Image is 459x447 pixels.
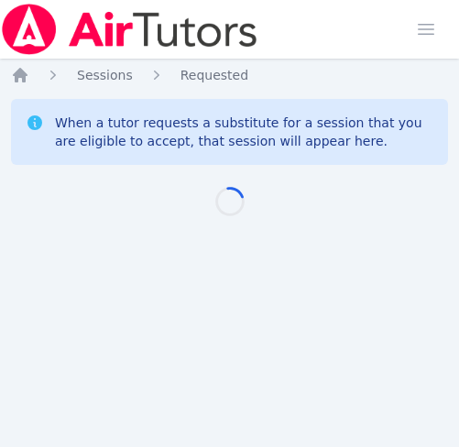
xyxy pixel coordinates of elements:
span: Requested [180,68,248,82]
a: Sessions [77,66,133,84]
a: Requested [180,66,248,84]
div: When a tutor requests a substitute for a session that you are eligible to accept, that session wi... [55,114,433,150]
nav: Breadcrumb [11,66,448,84]
span: Sessions [77,68,133,82]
